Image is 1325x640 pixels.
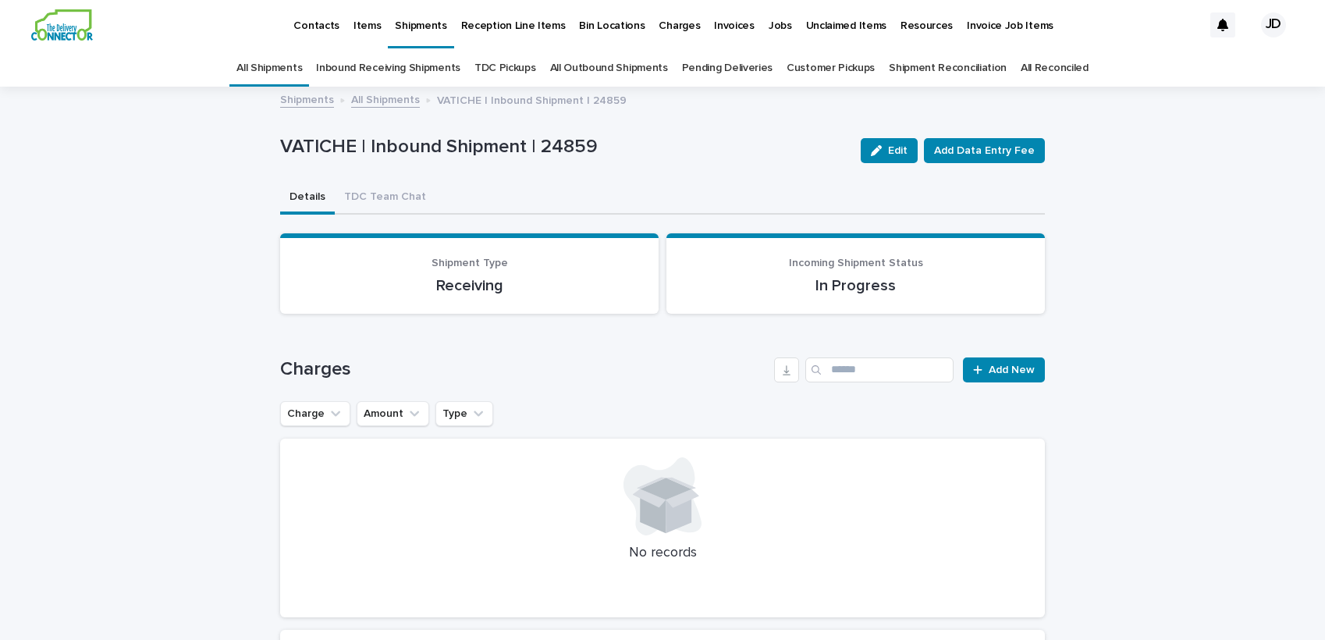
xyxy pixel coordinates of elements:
a: All Outbound Shipments [550,50,668,87]
span: Incoming Shipment Status [789,258,923,268]
p: VATICHE | Inbound Shipment | 24859 [437,91,627,108]
a: All Shipments [351,90,420,108]
p: No records [299,545,1026,562]
a: TDC Pickups [474,50,536,87]
span: Add Data Entry Fee [934,143,1035,158]
button: Add Data Entry Fee [924,138,1045,163]
button: Edit [861,138,918,163]
span: Add New [989,364,1035,375]
p: VATICHE | Inbound Shipment | 24859 [280,136,848,158]
p: In Progress [685,276,1026,295]
button: Amount [357,401,429,426]
span: Shipment Type [432,258,508,268]
button: Charge [280,401,350,426]
a: Add New [963,357,1045,382]
a: Customer Pickups [787,50,875,87]
a: Shipments [280,90,334,108]
img: aCWQmA6OSGG0Kwt8cj3c [31,9,93,41]
h1: Charges [280,358,768,381]
a: All Shipments [236,50,302,87]
button: Type [435,401,493,426]
input: Search [805,357,954,382]
button: TDC Team Chat [335,182,435,215]
div: JD [1261,12,1286,37]
span: Edit [888,145,908,156]
a: Shipment Reconciliation [889,50,1007,87]
p: Receiving [299,276,640,295]
a: Inbound Receiving Shipments [316,50,460,87]
a: Pending Deliveries [682,50,773,87]
a: All Reconciled [1021,50,1089,87]
button: Details [280,182,335,215]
